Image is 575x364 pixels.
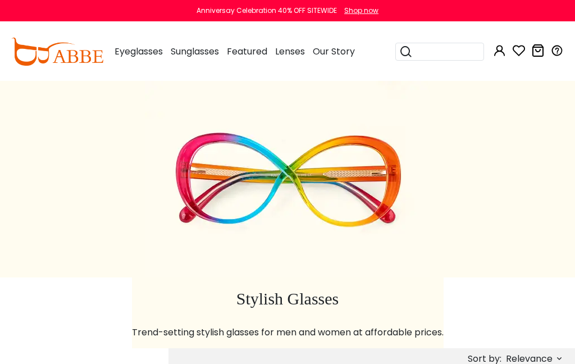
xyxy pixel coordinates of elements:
a: Shop now [339,6,378,15]
span: Sunglasses [171,45,219,58]
h1: Stylish Glasses [132,289,444,309]
span: Lenses [275,45,305,58]
span: Eyeglasses [115,45,163,58]
p: Trend-setting stylish glasses for men and women at affordable prices. [132,326,444,339]
img: abbeglasses.com [11,38,103,66]
img: stylish glasses [145,81,430,277]
div: Anniversay Celebration 40% OFF SITEWIDE [197,6,337,16]
span: Featured [227,45,267,58]
span: Our Story [313,45,355,58]
div: Shop now [344,6,378,16]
